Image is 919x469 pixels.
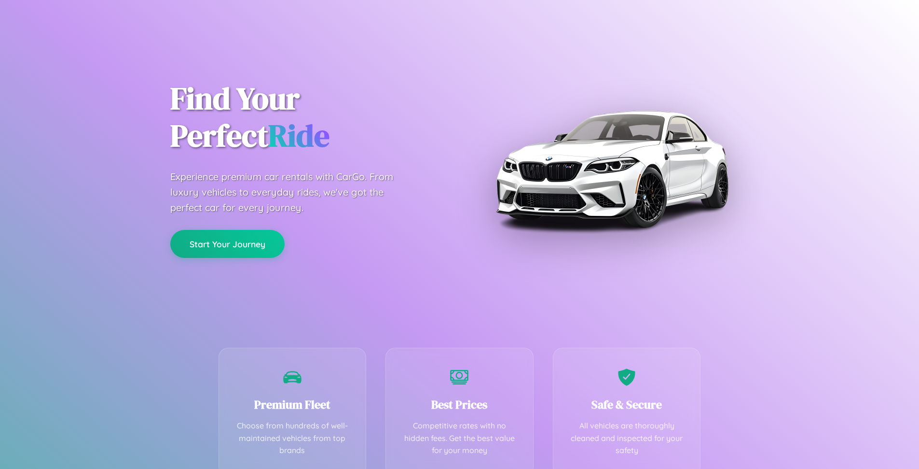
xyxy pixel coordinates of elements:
p: Experience premium car rentals with CarGo. From luxury vehicles to everyday rides, we've got the ... [170,169,411,215]
p: All vehicles are thoroughly cleaned and inspected for your safety [568,420,686,457]
span: Ride [268,114,329,156]
p: Choose from hundreds of well-maintained vehicles from top brands [233,420,352,457]
h3: Best Prices [400,397,519,412]
img: Premium BMW car rental vehicle [491,48,732,290]
h1: Find Your Perfect [170,80,445,155]
p: Competitive rates with no hidden fees. Get the best value for your money [400,420,519,457]
h3: Premium Fleet [233,397,352,412]
button: Start Your Journey [170,230,285,258]
h3: Safe & Secure [568,397,686,412]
